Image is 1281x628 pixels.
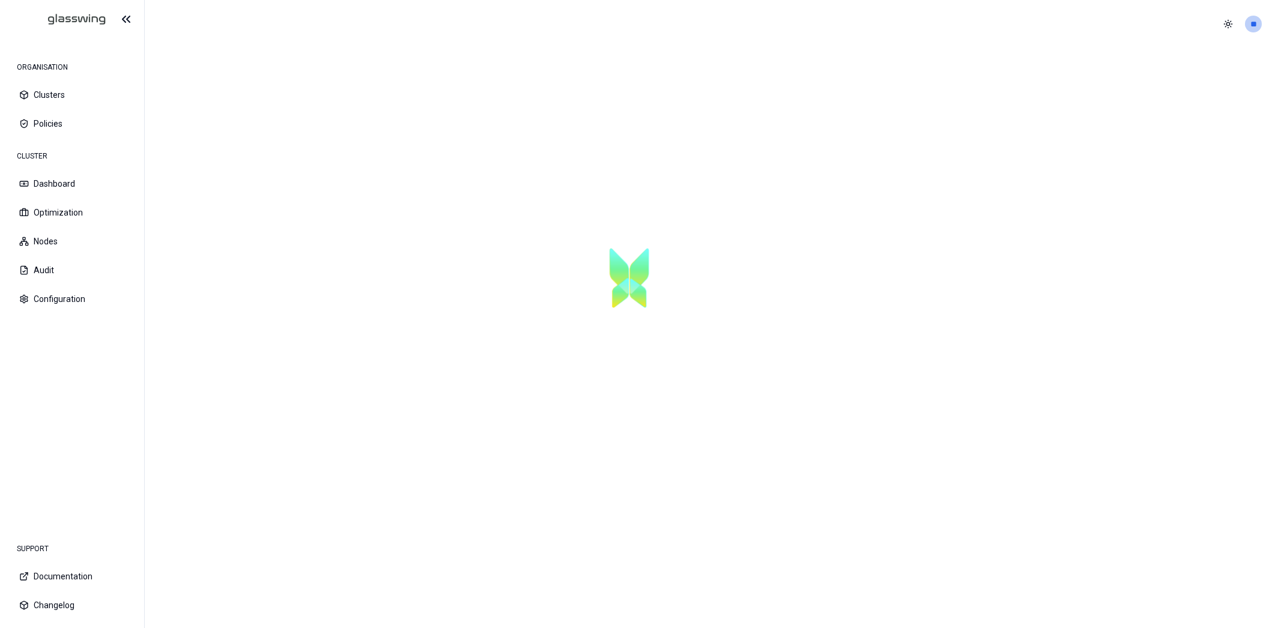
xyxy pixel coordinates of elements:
button: Audit [10,257,135,283]
button: Changelog [10,592,135,618]
button: Dashboard [10,171,135,197]
button: Clusters [10,82,135,108]
button: Nodes [10,228,135,255]
button: Configuration [10,286,135,312]
img: GlassWing [17,5,111,34]
div: CLUSTER [10,144,135,168]
button: Policies [10,110,135,137]
div: SUPPORT [10,537,135,561]
button: Optimization [10,199,135,226]
div: ORGANISATION [10,55,135,79]
button: Documentation [10,563,135,590]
